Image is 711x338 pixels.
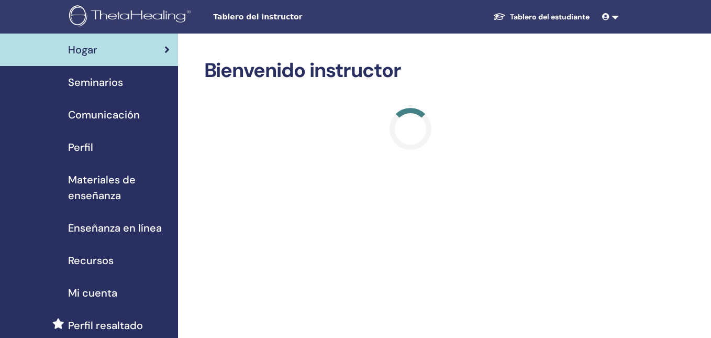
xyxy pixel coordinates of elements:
span: Seminarios [68,74,123,90]
span: Recursos [68,253,114,268]
span: Mi cuenta [68,285,117,301]
a: Tablero del estudiante [485,7,598,27]
span: Perfil resaltado [68,318,143,333]
span: Comunicación [68,107,140,123]
img: graduation-cap-white.svg [493,12,506,21]
span: Hogar [68,42,97,58]
span: Enseñanza en línea [68,220,162,236]
span: Tablero del instructor [213,12,370,23]
span: Perfil [68,139,93,155]
h2: Bienvenido instructor [204,59,617,83]
img: logo.png [69,5,194,29]
span: Materiales de enseñanza [68,172,170,203]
